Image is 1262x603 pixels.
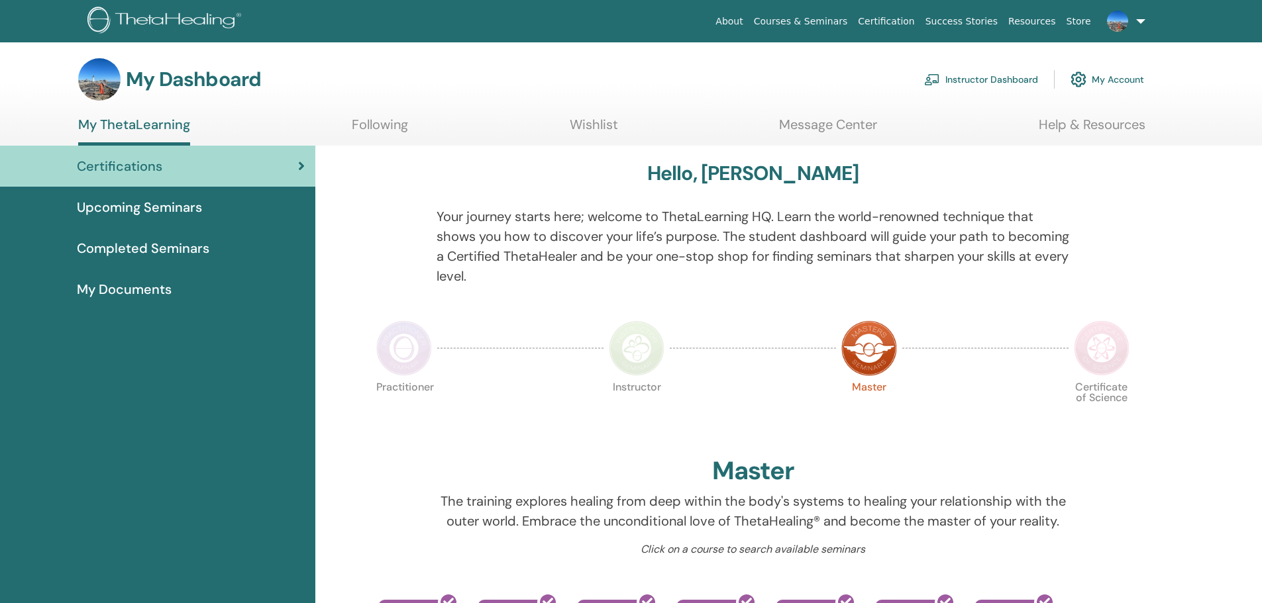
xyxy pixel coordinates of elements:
p: Certificate of Science [1074,382,1130,438]
p: Instructor [609,382,664,438]
img: chalkboard-teacher.svg [924,73,940,85]
a: Resources [1003,9,1061,34]
img: cog.svg [1071,68,1086,91]
a: Instructor Dashboard [924,65,1038,94]
h3: My Dashboard [126,68,261,91]
a: About [710,9,748,34]
img: Master [841,320,897,376]
span: Certifications [77,156,162,176]
img: default.jpg [1107,11,1128,32]
img: Certificate of Science [1074,320,1130,376]
p: The training explores healing from deep within the body's systems to healing your relationship wi... [437,491,1069,531]
p: Click on a course to search available seminars [437,541,1069,557]
a: Following [352,116,408,142]
a: Certification [853,9,920,34]
img: Instructor [609,320,664,376]
p: Your journey starts here; welcome to ThetaLearning HQ. Learn the world-renowned technique that sh... [437,207,1069,286]
h2: Master [712,456,794,487]
img: Practitioner [376,320,432,376]
a: Store [1061,9,1096,34]
img: default.jpg [78,58,121,101]
img: logo.png [87,7,246,36]
span: Completed Seminars [77,238,209,258]
a: Courses & Seminars [749,9,853,34]
p: Practitioner [376,382,432,438]
a: Success Stories [920,9,1003,34]
a: Message Center [779,116,877,142]
span: Upcoming Seminars [77,197,202,217]
p: Master [841,382,897,438]
a: Wishlist [570,116,618,142]
h3: Hello, [PERSON_NAME] [647,162,859,185]
a: Help & Resources [1039,116,1145,142]
a: My ThetaLearning [78,116,190,146]
a: My Account [1071,65,1144,94]
span: My Documents [77,279,172,299]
